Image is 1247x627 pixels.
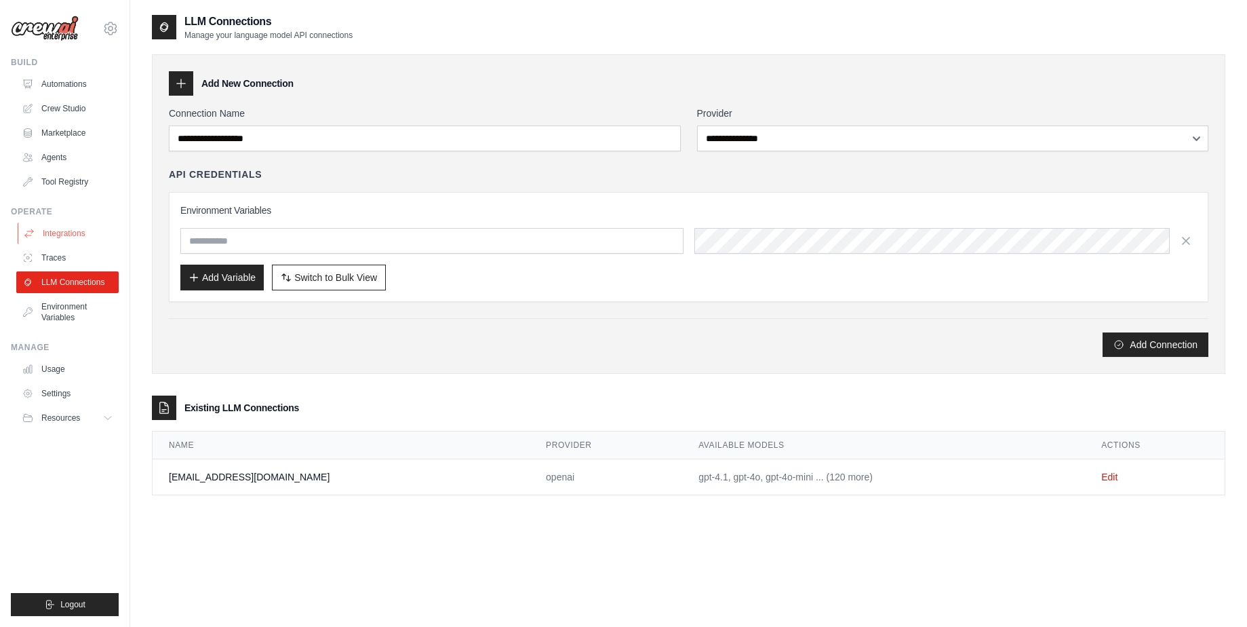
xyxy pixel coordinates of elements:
a: Environment Variables [16,296,119,328]
button: Resources [16,407,119,429]
img: Logo [11,16,79,41]
th: Provider [530,432,682,459]
h4: API Credentials [169,168,262,181]
p: Manage your language model API connections [184,30,353,41]
span: Logout [60,599,85,610]
button: Switch to Bulk View [272,265,386,290]
label: Provider [697,107,1209,120]
label: Connection Name [169,107,681,120]
a: Usage [16,358,119,380]
div: Build [11,57,119,68]
div: Manage [11,342,119,353]
a: Integrations [18,223,120,244]
span: Resources [41,413,80,423]
td: openai [530,459,682,495]
th: Actions [1085,432,1225,459]
button: Add Variable [180,265,264,290]
a: Automations [16,73,119,95]
button: Add Connection [1103,332,1208,357]
h2: LLM Connections [184,14,353,30]
a: Traces [16,247,119,269]
th: Available Models [682,432,1085,459]
td: [EMAIL_ADDRESS][DOMAIN_NAME] [153,459,530,495]
a: Tool Registry [16,171,119,193]
a: Settings [16,383,119,404]
h3: Add New Connection [201,77,294,90]
span: Switch to Bulk View [294,271,377,284]
div: Operate [11,206,119,217]
td: gpt-4.1, gpt-4o, gpt-4o-mini ... (120 more) [682,459,1085,495]
a: Edit [1101,472,1117,482]
a: LLM Connections [16,271,119,293]
h3: Existing LLM Connections [184,401,299,415]
th: Name [153,432,530,459]
button: Logout [11,593,119,616]
a: Marketplace [16,122,119,144]
a: Agents [16,147,119,168]
a: Crew Studio [16,98,119,119]
h3: Environment Variables [180,204,1197,217]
